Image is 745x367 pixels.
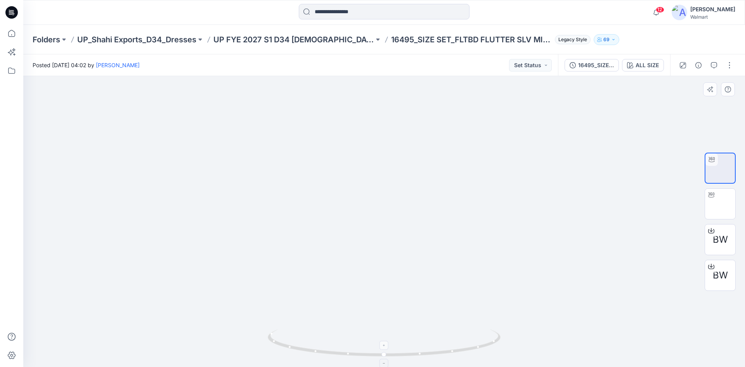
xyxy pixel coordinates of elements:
[622,59,664,71] button: ALL SIZE
[690,14,735,20] div: Walmart
[690,5,735,14] div: [PERSON_NAME]
[594,34,619,45] button: 69
[636,61,659,70] div: ALL SIZE
[213,34,374,45] a: UP FYE 2027 S1 D34 [DEMOGRAPHIC_DATA] Dresses
[656,7,664,13] span: 12
[77,34,196,45] a: UP_Shahi Exports_D34_Dresses
[552,34,591,45] button: Legacy Style
[96,62,140,68] a: [PERSON_NAME]
[33,34,60,45] a: Folders
[713,233,728,247] span: BW
[565,59,619,71] button: 16495_SIZE SET_FLTBD FLUTTER SLV MIDI DRESS
[33,61,140,69] span: Posted [DATE] 04:02 by
[555,35,591,44] span: Legacy Style
[578,61,614,70] div: 16495_SIZE SET_FLTBD FLUTTER SLV MIDI DRESS
[391,34,552,45] p: 16495_SIZE SET_FLTBD FLUTTER SLV MIDI DRESS
[692,59,705,71] button: Details
[713,268,728,282] span: BW
[672,5,687,20] img: avatar
[603,35,610,44] p: 69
